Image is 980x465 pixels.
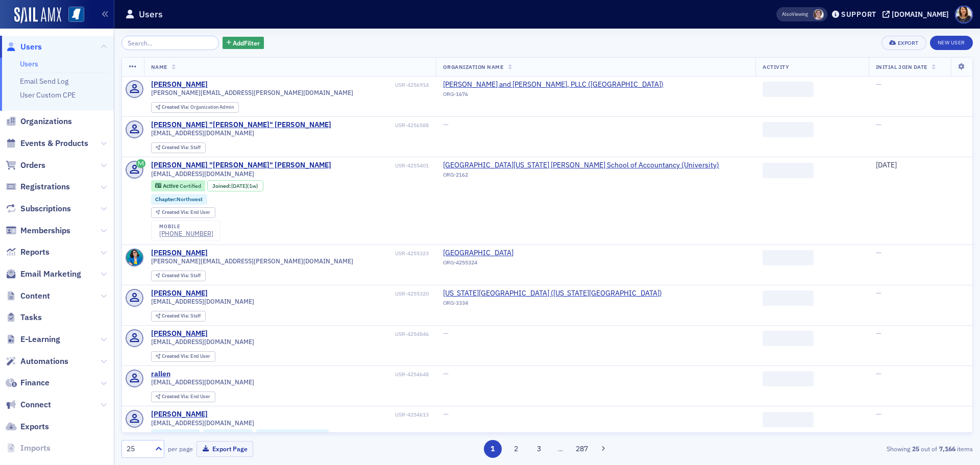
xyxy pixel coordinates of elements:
span: Created Via : [162,272,190,279]
span: [EMAIL_ADDRESS][DOMAIN_NAME] [151,129,254,137]
a: Tasks [6,312,42,323]
span: Events & Products [20,138,88,149]
div: USR-4255401 [333,162,429,169]
span: ‌ [763,250,814,265]
div: (1w) [231,183,258,189]
a: [PERSON_NAME] [151,329,208,338]
span: Finance [20,377,50,388]
span: Created Via : [162,104,190,110]
div: [PERSON_NAME] [151,249,208,258]
span: Organization Name [443,63,503,70]
span: ‌ [763,122,814,137]
a: Imports [6,443,51,454]
span: Memberships [20,225,70,236]
span: Orders [20,160,45,171]
a: Automations [6,356,68,367]
h1: Users [139,8,163,20]
div: Student: [203,429,253,439]
div: Showing out of items [696,444,973,453]
span: Created Via : [162,312,190,319]
a: Users [20,59,38,68]
a: rallen [151,370,170,379]
span: Automations [20,356,68,367]
div: USR-4255323 [209,250,429,257]
span: … [553,444,568,453]
div: 25 [127,444,149,454]
span: Created Via : [162,209,190,215]
span: — [443,369,449,378]
span: Viewing [782,11,808,18]
span: Mississippi State University (Mississippi State) [443,289,662,298]
div: ORG-3334 [443,300,662,310]
span: Certified [180,182,201,189]
a: Student:Student [208,431,248,438]
a: Content [6,290,50,302]
span: ‌ [763,290,814,306]
div: Organization Admin [162,105,234,110]
div: Export [898,40,919,46]
span: — [876,329,881,338]
span: — [443,329,449,338]
a: Other:Young CPA Network [260,431,324,438]
a: [PHONE_NUMBER] [159,230,213,237]
span: ‌ [763,331,814,346]
span: Profile [955,6,973,23]
a: Users [6,41,42,53]
div: Chapter: [151,194,208,204]
span: Connect [20,399,51,410]
a: Organizations [6,116,72,127]
span: ‌ [763,163,814,178]
span: Chapter : [155,431,177,438]
span: Content [20,290,50,302]
span: Student : [208,431,229,438]
span: Initial Join Date [876,63,927,70]
div: USR-4254846 [209,331,429,337]
span: Activity [763,63,789,70]
div: End User [162,354,210,359]
a: Finance [6,377,50,388]
button: 287 [573,440,591,458]
div: ORG-4255324 [443,259,536,270]
a: New User [930,36,973,50]
label: per page [168,444,193,453]
span: Exports [20,421,49,432]
button: Export Page [197,441,253,457]
span: Imports [20,443,51,454]
div: Also [782,11,792,17]
span: — [876,369,881,378]
div: Created Via: Organization Admin [151,102,239,113]
a: Events & Products [6,138,88,149]
div: Created Via: End User [151,391,215,402]
span: [EMAIL_ADDRESS][DOMAIN_NAME] [151,338,254,346]
strong: 7,166 [937,444,957,453]
div: Created Via: End User [151,351,215,362]
a: Reports [6,247,50,258]
strong: 25 [910,444,921,453]
a: [GEOGRAPHIC_DATA] [443,249,536,258]
a: [PERSON_NAME] [151,289,208,298]
div: Active: Active: Certified [151,180,206,191]
div: Staff [162,145,201,151]
div: Created Via: Staff [151,271,206,281]
span: Chapter : [155,195,177,203]
span: Users [20,41,42,53]
span: Active [163,182,180,189]
a: Email Marketing [6,268,81,280]
div: Other: [256,429,329,439]
span: [EMAIL_ADDRESS][DOMAIN_NAME] [151,170,254,178]
span: Email Marketing [20,268,81,280]
div: USR-4254648 [172,371,429,378]
span: Reports [20,247,50,258]
a: Orders [6,160,45,171]
div: Created Via: End User [151,207,215,218]
div: USR-4256588 [333,122,429,129]
div: Created Via: Staff [151,142,206,153]
span: [DATE] [876,160,897,169]
a: Memberships [6,225,70,236]
div: [PERSON_NAME] [151,80,208,89]
div: [PERSON_NAME] "[PERSON_NAME]" [PERSON_NAME] [151,161,331,170]
div: End User [162,210,210,215]
span: [EMAIL_ADDRESS][DOMAIN_NAME] [151,419,254,427]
